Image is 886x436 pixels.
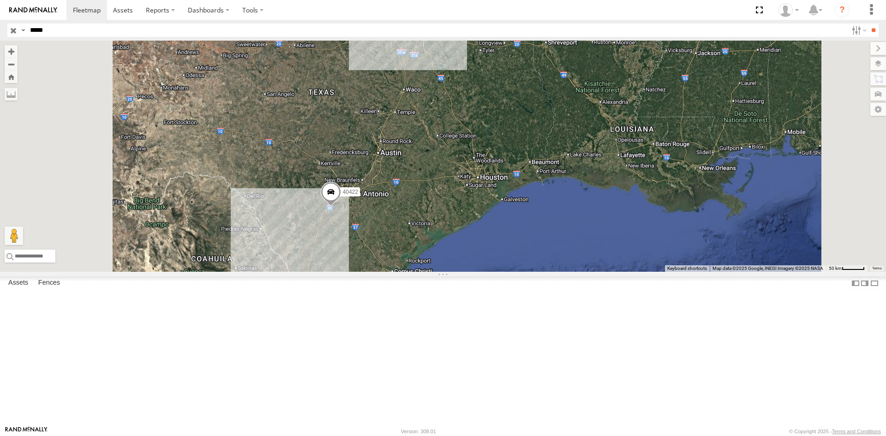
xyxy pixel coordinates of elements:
label: Search Query [19,24,27,37]
a: Terms and Conditions [832,429,881,434]
span: 40422 [343,188,358,195]
div: Version: 308.01 [401,429,436,434]
a: Terms (opens in new tab) [872,267,882,270]
button: Keyboard shortcuts [667,265,707,272]
button: Drag Pegman onto the map to open Street View [5,227,23,245]
div: © Copyright 2025 - [789,429,881,434]
i: ? [835,3,850,18]
button: Zoom Home [5,71,18,83]
label: Search Filter Options [848,24,868,37]
label: Assets [4,277,33,290]
span: 50 km [829,266,842,271]
button: Zoom in [5,45,18,58]
button: Zoom out [5,58,18,71]
a: Visit our Website [5,427,48,436]
img: rand-logo.svg [9,7,57,13]
div: Carlos Ortiz [775,3,802,17]
button: Map Scale: 50 km per 46 pixels [826,265,868,272]
label: Fences [34,277,65,290]
label: Measure [5,88,18,101]
label: Dock Summary Table to the Left [851,276,860,290]
label: Dock Summary Table to the Right [860,276,869,290]
label: Hide Summary Table [870,276,879,290]
span: Map data ©2025 Google, INEGI Imagery ©2025 NASA [712,266,823,271]
label: Map Settings [870,103,886,116]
